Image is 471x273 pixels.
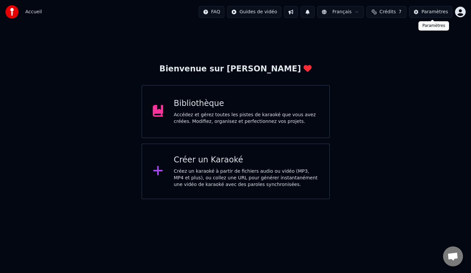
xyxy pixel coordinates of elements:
[174,98,319,109] div: Bibliothèque
[443,246,463,266] div: Ouvrir le chat
[199,6,224,18] button: FAQ
[159,64,312,74] div: Bienvenue sur [PERSON_NAME]
[409,6,452,18] button: Paramètres
[174,112,319,125] div: Accédez et gérez toutes les pistes de karaoké que vous avez créées. Modifiez, organisez et perfec...
[418,21,449,31] div: Paramètres
[366,6,406,18] button: Crédits7
[174,168,319,188] div: Créez un karaoké à partir de fichiers audio ou vidéo (MP3, MP4 et plus), ou collez une URL pour g...
[421,9,448,15] div: Paramètres
[25,9,42,15] nav: breadcrumb
[227,6,281,18] button: Guides de vidéo
[398,9,401,15] span: 7
[5,5,19,19] img: youka
[25,9,42,15] span: Accueil
[174,155,319,165] div: Créer un Karaoké
[379,9,396,15] span: Crédits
